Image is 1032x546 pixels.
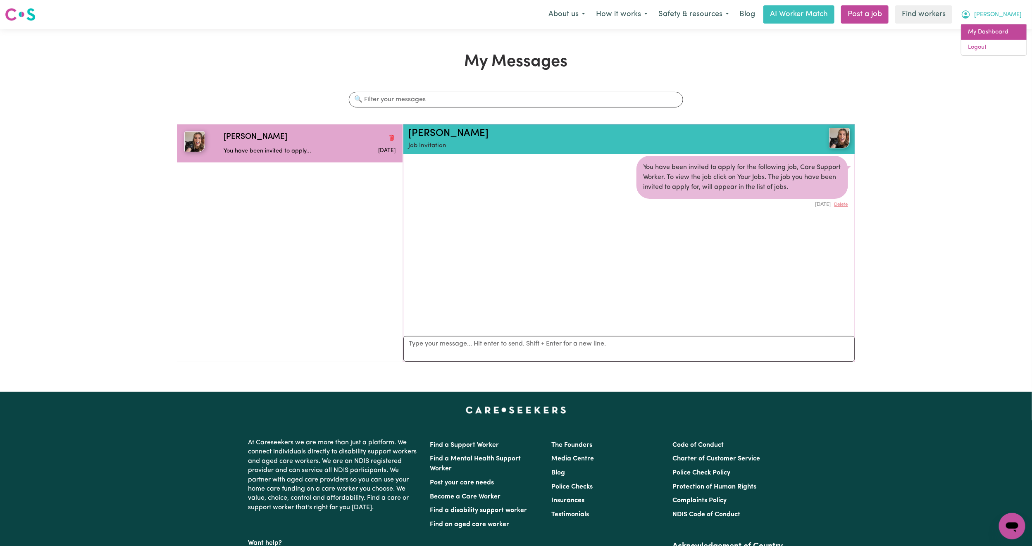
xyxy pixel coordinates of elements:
[961,24,1027,56] div: My Account
[177,52,855,72] h1: My Messages
[551,470,565,476] a: Blog
[551,442,592,448] a: The Founders
[430,521,510,528] a: Find an aged care worker
[636,199,848,208] div: [DATE]
[224,147,338,156] p: You have been invited to apply...
[591,6,653,23] button: How it works
[378,148,396,153] span: Message sent on July 4, 2024
[636,156,848,199] div: You have been invited to apply for the following job, Care Support Worker. To view the job click ...
[430,507,527,514] a: Find a disability support worker
[999,513,1025,539] iframe: Button to launch messaging window, conversation in progress
[224,131,287,143] span: [PERSON_NAME]
[672,484,756,490] a: Protection of Human Rights
[551,455,594,462] a: Media Centre
[763,5,834,24] a: AI Worker Match
[408,129,489,138] a: [PERSON_NAME]
[829,128,850,148] img: View Eboni S's profile
[551,497,584,504] a: Insurances
[672,470,730,476] a: Police Check Policy
[551,511,589,518] a: Testimonials
[408,141,776,151] p: Job Invitation
[430,479,494,486] a: Post your care needs
[672,442,724,448] a: Code of Conduct
[974,10,1022,19] span: [PERSON_NAME]
[551,484,593,490] a: Police Checks
[961,40,1027,55] a: Logout
[672,455,760,462] a: Charter of Customer Service
[177,124,403,162] button: Eboni S[PERSON_NAME]Delete conversationYou have been invited to apply...Message sent on July 4, 2024
[5,5,36,24] a: Careseekers logo
[248,435,420,515] p: At Careseekers we are more than just a platform. We connect individuals directly to disability su...
[956,6,1027,23] button: My Account
[466,407,566,413] a: Careseekers home page
[5,7,36,22] img: Careseekers logo
[776,128,850,148] a: Eboni S
[430,455,521,472] a: Find a Mental Health Support Worker
[672,511,740,518] a: NDIS Code of Conduct
[895,5,952,24] a: Find workers
[834,201,848,208] button: Delete
[184,131,205,152] img: Eboni S
[653,6,734,23] button: Safety & resources
[430,442,499,448] a: Find a Support Worker
[430,494,501,500] a: Become a Care Worker
[841,5,889,24] a: Post a job
[388,132,396,143] button: Delete conversation
[349,92,683,107] input: 🔍 Filter your messages
[734,5,760,24] a: Blog
[672,497,727,504] a: Complaints Policy
[543,6,591,23] button: About us
[961,24,1027,40] a: My Dashboard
